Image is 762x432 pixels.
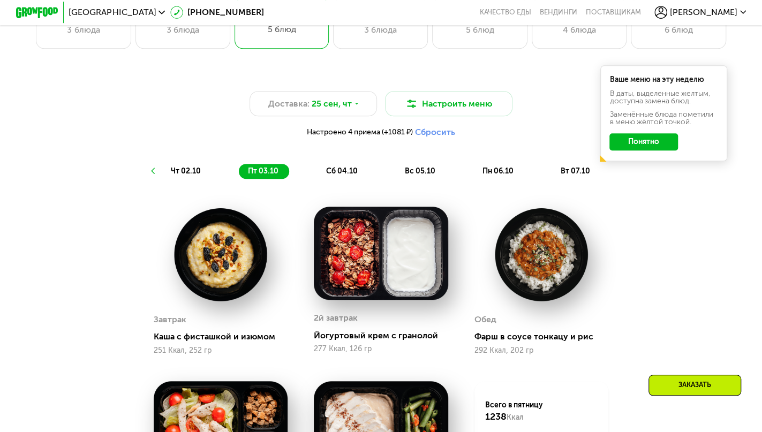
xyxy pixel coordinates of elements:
[543,24,616,36] div: 4 блюда
[314,330,456,341] div: Йогуртовый крем с гранолой
[146,24,219,36] div: 3 блюда
[474,331,617,342] div: Фарш в соусе тонкацу и рис
[670,8,737,17] span: [PERSON_NAME]
[385,91,512,116] button: Настроить меню
[474,312,496,328] div: Обед
[171,166,201,176] span: чт 02.10
[314,310,358,326] div: 2й завтрак
[609,133,677,150] button: Понятно
[344,24,417,36] div: 3 блюда
[585,8,640,17] div: поставщикам
[443,24,516,36] div: 5 блюд
[248,166,278,176] span: пт 03.10
[69,8,156,17] span: [GEOGRAPHIC_DATA]
[405,166,435,176] span: вс 05.10
[648,375,741,396] div: Заказать
[311,97,351,110] span: 25 сен, чт
[170,6,264,19] a: [PHONE_NUMBER]
[154,331,296,342] div: Каша с фисташкой и изюмом
[268,97,310,110] span: Доставка:
[474,346,608,355] div: 292 Ккал, 202 гр
[561,166,590,176] span: вт 07.10
[47,24,120,36] div: 3 блюда
[314,345,448,353] div: 277 Ккал, 126 гр
[609,111,718,126] div: Заменённые блюда пометили в меню жёлтой точкой.
[154,312,186,328] div: Завтрак
[326,166,357,176] span: сб 04.10
[415,127,455,138] button: Сбросить
[307,128,413,136] span: Настроено 4 приема (+1081 ₽)
[507,413,524,422] span: Ккал
[539,8,577,17] a: Вендинги
[642,24,715,36] div: 6 блюд
[609,76,718,84] div: Ваше меню на эту неделю
[609,90,718,105] div: В даты, выделенные желтым, доступна замена блюд.
[485,411,507,422] span: 1238
[480,8,531,17] a: Качество еды
[245,23,318,36] div: 5 блюд
[485,400,598,423] div: Всего в пятницу
[482,166,514,176] span: пн 06.10
[154,346,288,355] div: 251 Ккал, 252 гр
